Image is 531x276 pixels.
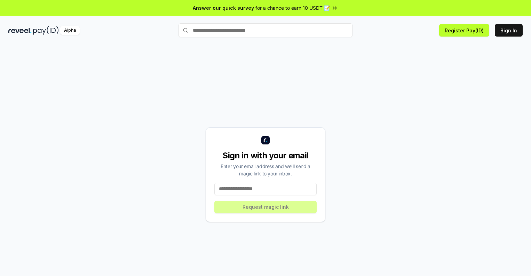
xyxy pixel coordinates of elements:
img: logo_small [261,136,270,144]
div: Sign in with your email [214,150,317,161]
img: pay_id [33,26,59,35]
span: Answer our quick survey [193,4,254,11]
button: Sign In [495,24,523,37]
img: reveel_dark [8,26,32,35]
button: Register Pay(ID) [439,24,489,37]
div: Enter your email address and we’ll send a magic link to your inbox. [214,163,317,177]
div: Alpha [60,26,80,35]
span: for a chance to earn 10 USDT 📝 [255,4,330,11]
